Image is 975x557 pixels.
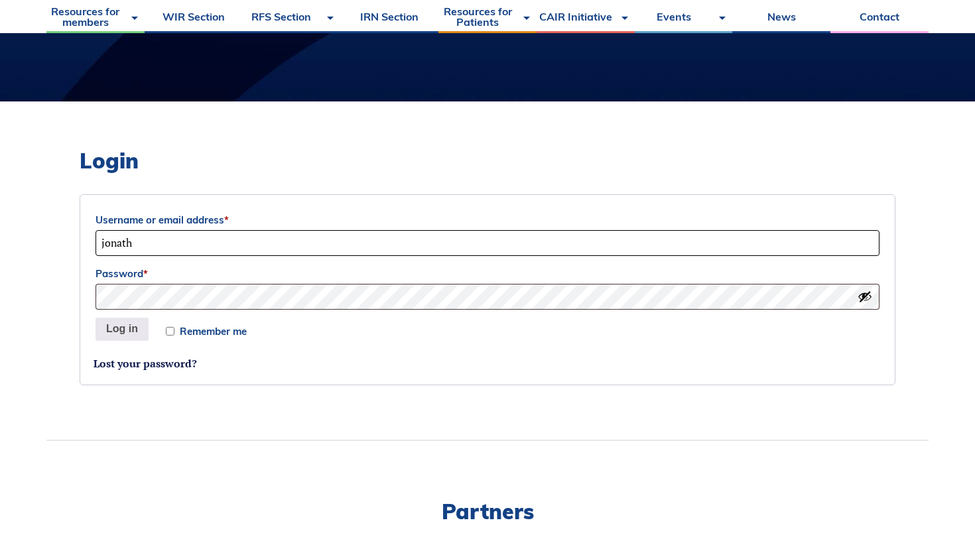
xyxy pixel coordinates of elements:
button: Log in [96,318,149,341]
button: Show password [858,289,872,304]
h2: Partners [46,501,929,522]
a: Lost your password? [94,356,197,371]
input: Remember me [166,327,174,336]
label: Username or email address [96,210,879,230]
label: Password [96,264,879,284]
span: Remember me [180,326,247,336]
h2: Login [80,148,895,173]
